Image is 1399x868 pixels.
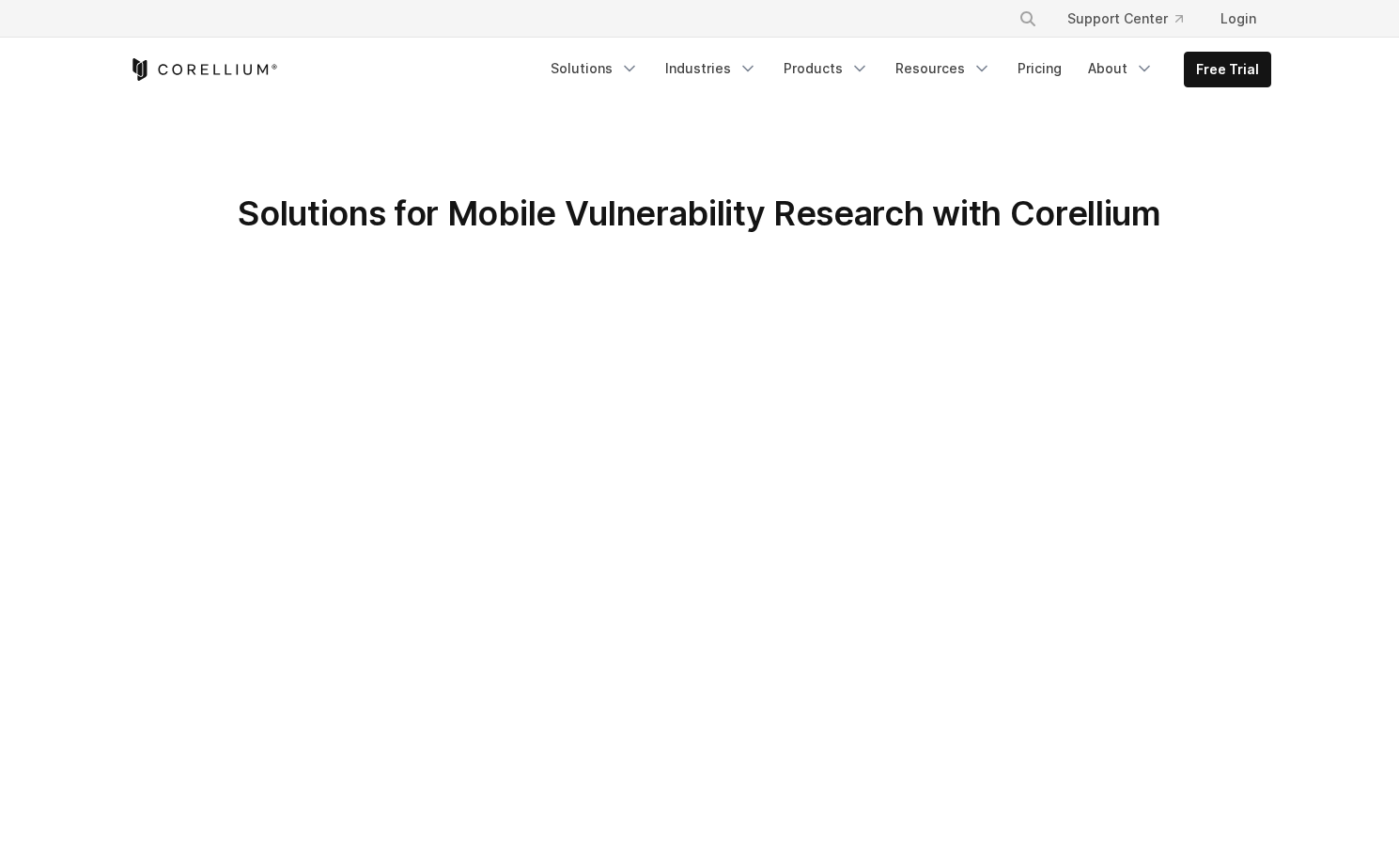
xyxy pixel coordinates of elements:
a: Free Trial [1185,53,1270,86]
a: Login [1205,2,1271,36]
div: Navigation Menu [539,52,1271,87]
a: Corellium Home [129,58,278,81]
a: Products [772,52,880,85]
a: About [1077,52,1165,85]
button: Search [1011,2,1045,36]
a: Industries [654,52,769,85]
a: Resources [884,52,1003,85]
span: Solutions for Mobile Vulnerability Research with Corellium [238,193,1160,234]
a: Solutions [539,52,650,85]
div: Navigation Menu [996,2,1271,36]
a: Support Center [1052,2,1198,36]
a: Pricing [1006,52,1073,85]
